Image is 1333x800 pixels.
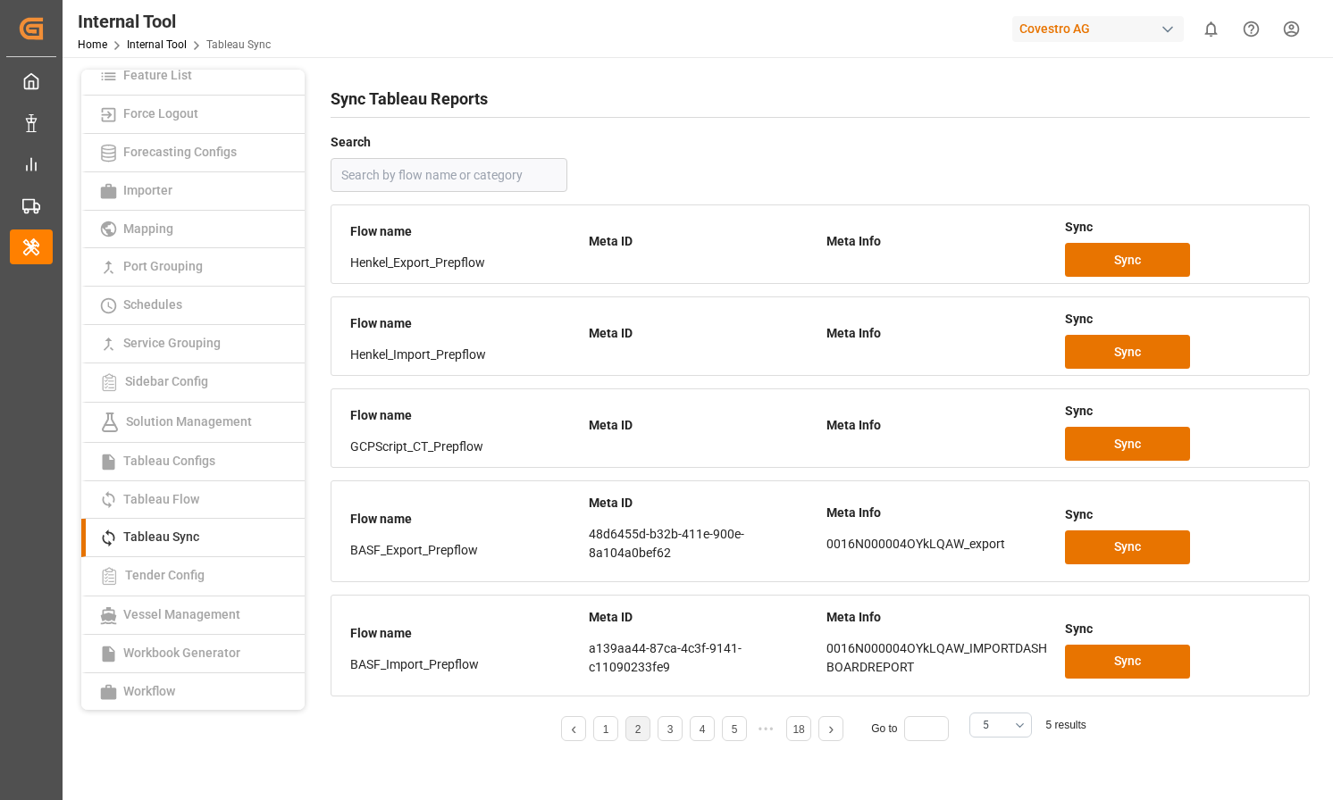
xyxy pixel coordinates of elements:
h4: Search [331,130,1310,155]
div: Meta Info [826,602,1052,633]
div: Flow name [350,216,576,247]
span: Tableau Configs [118,454,221,468]
a: 18 [792,723,804,736]
li: Previous Page [561,716,586,741]
button: open menu [969,712,1032,737]
a: Schedules [81,287,305,325]
div: Meta Info [826,410,1052,441]
a: Mapping [81,211,305,249]
span: Service Grouping [118,336,226,350]
span: Force Logout [118,106,204,121]
span: Sidebar Config [120,374,214,388]
div: Meta Info [826,318,1052,349]
a: Forecasting Configs [81,134,305,172]
span: Vessel Management [118,607,246,621]
span: Sync [1114,652,1141,671]
div: Sync [1065,212,1291,243]
span: Workbook Generator [118,646,246,660]
a: Workflow [81,673,305,711]
a: Home [78,38,107,51]
div: Covestro AG [1012,16,1184,42]
a: Solution Management [81,403,305,443]
div: Meta ID [589,410,815,441]
div: BASF_Import_Prepflow [350,655,576,674]
a: Tableau Sync [81,519,305,557]
div: GCPScript_CT_Prepflow [350,437,576,456]
span: Schedules [118,297,188,312]
div: Meta ID [589,487,815,519]
span: Importer [118,183,178,197]
a: Tender Config [81,557,305,596]
span: Tableau Sync [118,529,205,544]
span: Tender Config [120,568,210,582]
div: Flow name [350,618,576,649]
li: 1 [593,716,618,741]
div: Flow name [350,400,576,431]
div: Sync [1065,396,1291,427]
a: Port Grouping [81,248,305,287]
button: Sync [1065,335,1190,369]
button: Sync [1065,645,1190,679]
span: Sync [1114,435,1141,454]
p: 0016N000004OYkLQAW_IMPORTDASHBOARDREPORT [826,639,1052,677]
div: Meta Info [826,226,1052,257]
span: Port Grouping [118,259,208,273]
h1: Sync Tableau Reports [331,83,1310,113]
p: a139aa44-87ca-4c3f-9141-c11090233fe9 [589,639,815,677]
span: 5 [983,717,989,733]
div: Meta ID [589,602,815,633]
button: Sync [1065,530,1190,564]
li: 3 [658,716,683,741]
a: Service Grouping [81,325,305,363]
a: 4 [700,723,706,736]
div: Flow name [350,308,576,339]
span: Workflow [118,684,180,698]
span: Sync [1114,537,1141,556]
input: Search by flow name or category [331,158,567,192]
div: Henkel_Import_Prepflow [350,346,576,364]
button: show 0 new notifications [1191,9,1231,49]
a: 1 [603,723,609,736]
li: 18 [786,716,811,741]
a: 5 [732,723,738,736]
li: 4 [690,716,715,741]
span: Sync [1114,343,1141,362]
div: Go to [871,716,956,741]
button: Help Center [1231,9,1271,49]
span: 5 results [1045,719,1086,731]
span: Tableau Flow [118,492,205,506]
div: Sync [1065,304,1291,335]
a: Tableau Flow [81,481,305,520]
a: Tableau Configs [81,443,305,481]
span: Solution Management [121,413,257,428]
div: Henkel_Export_Prepflow [350,254,576,272]
a: Importer [81,172,305,211]
div: Sync [1065,499,1291,530]
a: Vessel Management [81,596,305,635]
div: Meta ID [589,318,815,349]
div: Internal Tool [78,8,271,35]
a: Feature List [81,57,305,96]
li: Next 5 Pages [754,716,779,741]
li: 2 [625,716,650,741]
div: Meta ID [589,226,815,257]
a: Workbook Generator [81,635,305,673]
button: Sync [1065,427,1190,461]
span: Mapping [118,221,179,236]
li: 5 [722,716,747,741]
a: 3 [667,723,674,736]
p: 48d6455d-b32b-411e-900e-8a104a0bef62 [589,525,815,562]
p: 0016N000004OYkLQAW_export [826,535,1052,554]
button: Sync [1065,243,1190,277]
span: Sync [1114,251,1141,270]
a: Internal Tool [127,38,187,51]
span: Forecasting Configs [118,145,242,159]
li: Next Page [818,716,843,741]
a: Force Logout [81,96,305,134]
div: Flow name [350,504,576,535]
a: 2 [635,723,641,736]
div: Sync [1065,613,1291,645]
a: Sidebar Config [81,363,305,403]
span: Feature List [118,68,197,82]
div: BASF_Export_Prepflow [350,541,576,560]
